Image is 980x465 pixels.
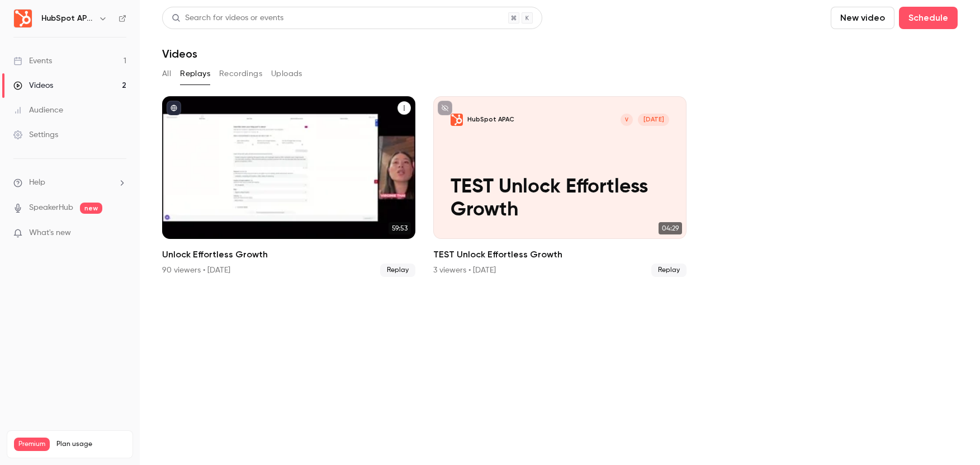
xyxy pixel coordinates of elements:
[13,129,58,140] div: Settings
[467,115,514,124] p: HubSpot APAC
[14,438,50,451] span: Premium
[13,55,52,67] div: Events
[389,222,411,234] span: 59:53
[162,65,171,83] button: All
[651,264,687,277] span: Replay
[167,101,181,115] button: published
[451,114,463,126] img: TEST Unlock Effortless Growth
[180,65,210,83] button: Replays
[80,203,102,214] span: new
[433,248,687,261] h2: TEST Unlock Effortless Growth
[433,96,687,277] li: TEST Unlock Effortless Growth
[162,47,197,60] h1: Videos
[172,12,283,24] div: Search for videos or events
[219,65,262,83] button: Recordings
[438,101,452,115] button: unpublished
[899,7,958,29] button: Schedule
[162,96,958,277] ul: Videos
[162,265,230,276] div: 90 viewers • [DATE]
[29,227,71,239] span: What's new
[659,222,682,234] span: 04:29
[271,65,302,83] button: Uploads
[13,177,126,189] li: help-dropdown-opener
[433,265,496,276] div: 3 viewers • [DATE]
[620,113,634,127] div: V
[162,248,415,261] h2: Unlock Effortless Growth
[13,105,63,116] div: Audience
[380,264,415,277] span: Replay
[113,228,126,238] iframe: Noticeable Trigger
[433,96,687,277] a: TEST Unlock Effortless GrowthHubSpot APACV[DATE]TEST Unlock Effortless Growth04:29TEST Unlock Eff...
[162,96,415,277] li: Unlock Effortless Growth
[162,96,415,277] a: 59:53Unlock Effortless Growth90 viewers • [DATE]Replay
[162,7,958,458] section: Videos
[14,10,32,27] img: HubSpot APAC
[29,177,45,189] span: Help
[41,13,94,24] h6: HubSpot APAC
[29,202,73,214] a: SpeakerHub
[56,440,126,449] span: Plan usage
[451,176,670,222] p: TEST Unlock Effortless Growth
[831,7,894,29] button: New video
[638,114,670,126] span: [DATE]
[13,80,53,91] div: Videos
